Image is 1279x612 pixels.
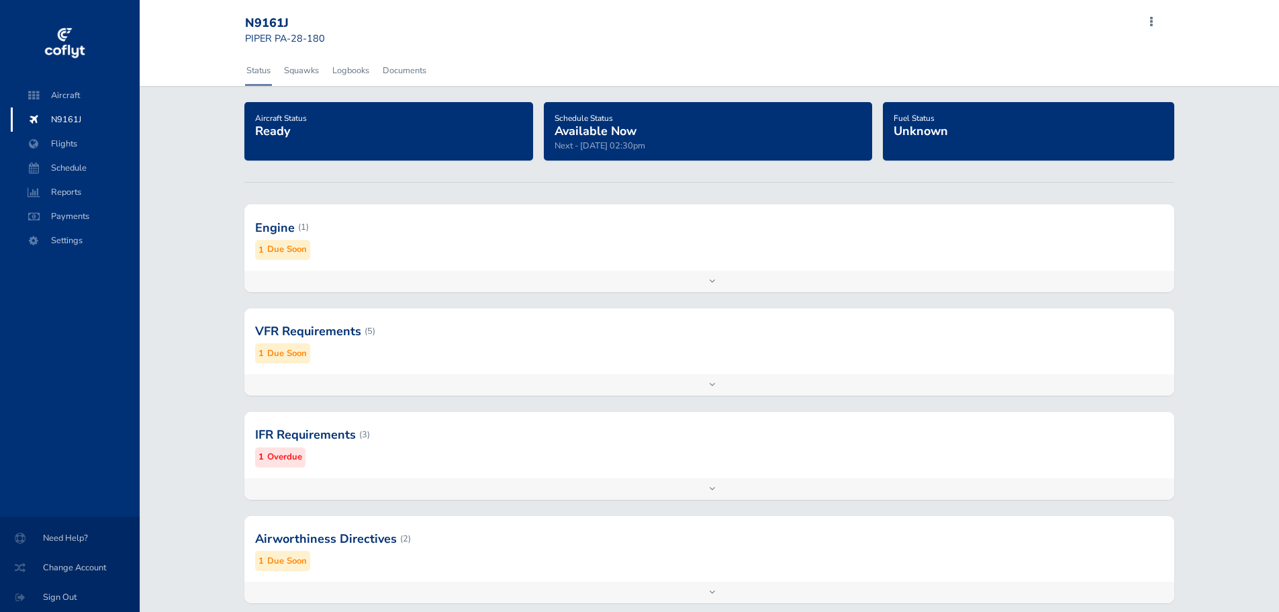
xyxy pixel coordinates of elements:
[555,140,645,152] span: Next - [DATE] 02:30pm
[24,132,126,156] span: Flights
[267,243,307,257] small: Due Soon
[24,204,126,228] span: Payments
[267,347,307,361] small: Due Soon
[16,585,124,609] span: Sign Out
[16,556,124,580] span: Change Account
[331,56,371,85] a: Logbooks
[894,123,948,139] span: Unknown
[24,228,126,253] span: Settings
[267,554,307,568] small: Due Soon
[24,180,126,204] span: Reports
[255,113,307,124] span: Aircraft Status
[555,113,613,124] span: Schedule Status
[245,56,272,85] a: Status
[894,113,935,124] span: Fuel Status
[42,24,87,64] img: coflyt logo
[24,156,126,180] span: Schedule
[283,56,320,85] a: Squawks
[267,450,302,464] small: Overdue
[16,526,124,550] span: Need Help?
[381,56,428,85] a: Documents
[24,83,126,107] span: Aircraft
[255,123,290,139] span: Ready
[245,16,342,31] div: N9161J
[555,109,636,140] a: Schedule StatusAvailable Now
[245,32,325,45] small: PIPER PA-28-180
[555,123,636,139] span: Available Now
[24,107,126,132] span: N9161J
